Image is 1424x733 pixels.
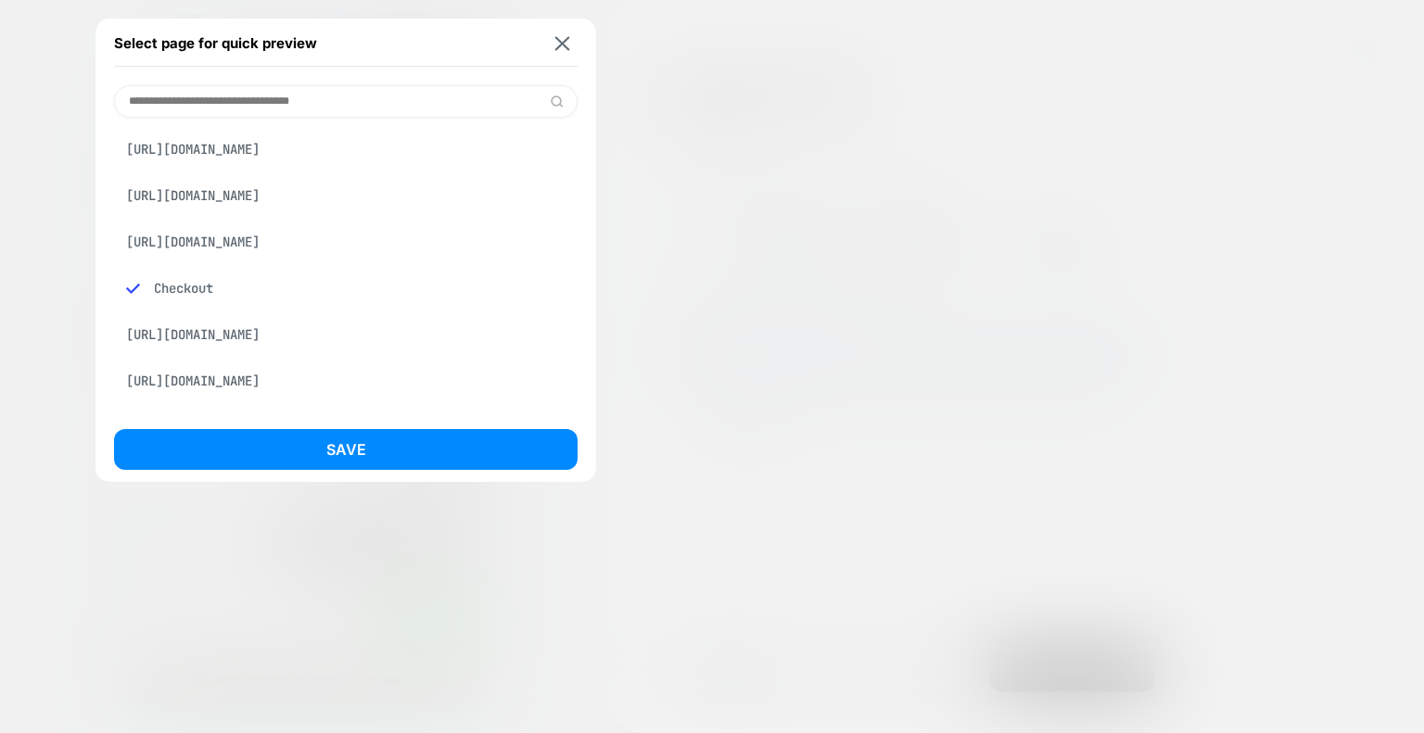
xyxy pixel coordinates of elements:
button: שלח [327,361,367,413]
img: edit [550,95,564,108]
div: [URL][DOMAIN_NAME] [114,178,578,213]
img: close [555,36,570,50]
div: [URL][DOMAIN_NAME] [114,363,578,398]
input: חפש.י [38,381,324,416]
div: Checkout [114,271,578,306]
div: [URL][DOMAIN_NAME] [114,224,578,259]
span: שלח [337,394,359,411]
button: Save [114,429,578,470]
span: הפעל מצגת [284,265,340,282]
div: [URL][DOMAIN_NAME] [114,132,578,167]
div: [URL][DOMAIN_NAME] [114,410,578,445]
div: [URL][DOMAIN_NAME] [114,317,578,352]
button: ראה עוד [322,477,367,498]
img: blue checkmark [126,282,140,296]
span: Select page for quick preview [114,34,317,52]
div: הצטרפי חינם למועדון הלקוחות החדש שלנו [67,613,285,629]
span: השהה [296,133,327,149]
span: "סגור" [327,458,359,474]
img: mayven.co.il [139,446,386,524]
button: "סגור" [318,416,367,477]
button: מעבר לתשלום [251,534,367,586]
img: mayven.co.il [139,356,386,436]
small: ראה עוד [328,481,361,495]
